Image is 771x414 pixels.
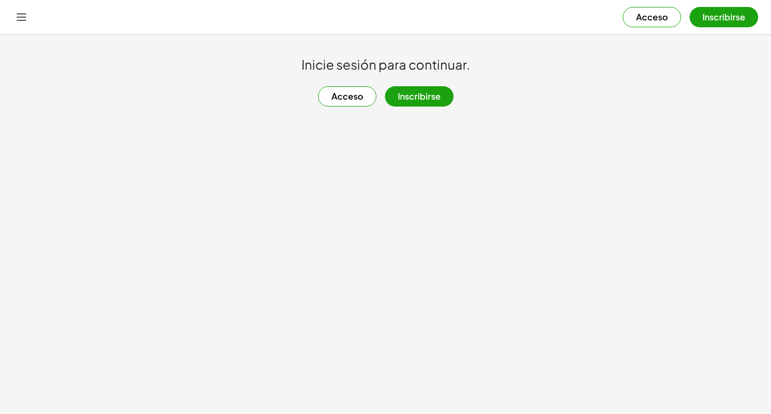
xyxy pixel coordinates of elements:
font: Inicie sesión para continuar. [301,56,470,72]
button: Inscribirse [690,7,758,27]
button: Acceso [623,7,681,27]
font: Inscribirse [398,91,441,102]
font: Inscribirse [702,11,745,22]
font: Acceso [636,11,668,22]
button: Cambiar navegación [13,9,30,26]
button: Acceso [318,86,376,107]
font: Acceso [331,91,363,102]
button: Inscribirse [385,86,453,107]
